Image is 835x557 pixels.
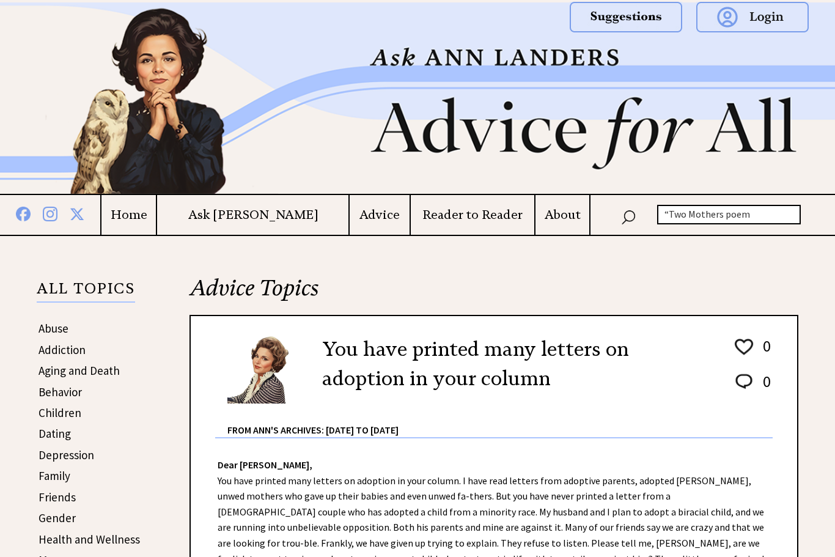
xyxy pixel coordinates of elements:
img: login.png [696,2,809,32]
img: heart_outline%201.png [733,336,755,358]
td: 0 [757,336,771,370]
a: Health and Wellness [39,532,140,547]
input: search [657,205,801,224]
img: suggestions.png [570,2,682,32]
a: Family [39,468,70,483]
a: Ask [PERSON_NAME] [157,207,348,223]
a: Friends [39,490,76,504]
div: From Ann's Archives: [DATE] to [DATE] [227,405,773,437]
h2: Advice Topics [189,273,798,315]
img: message_round%202.png [733,372,755,391]
td: 0 [757,371,771,404]
a: Depression [39,448,94,462]
img: facebook%20blue.png [16,204,31,221]
a: Children [39,405,81,420]
a: Gender [39,511,76,525]
h2: You have printed many letters on adoption in your column [322,334,715,393]
a: Abuse [39,321,68,336]
p: ALL TOPICS [37,282,135,303]
strong: Dear [PERSON_NAME], [218,459,312,471]
a: Home [101,207,156,223]
img: instagram%20blue.png [43,204,57,221]
a: Aging and Death [39,363,120,378]
a: Advice [350,207,410,223]
a: About [535,207,589,223]
a: Addiction [39,342,86,357]
a: Dating [39,426,71,441]
img: search_nav.png [621,207,636,225]
a: Reader to Reader [411,207,535,223]
a: Behavior [39,385,82,399]
img: Ann6%20v2%20small.png [227,334,304,404]
img: x%20blue.png [70,205,84,221]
